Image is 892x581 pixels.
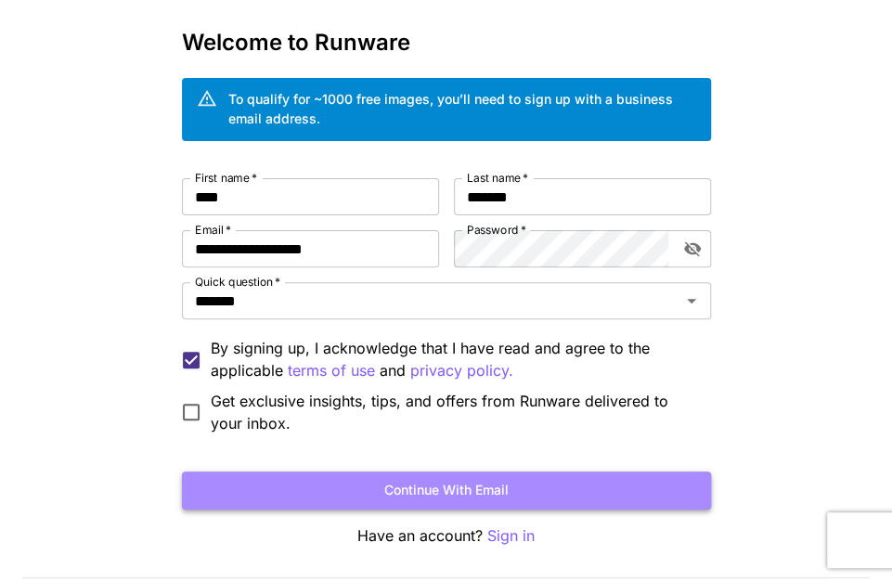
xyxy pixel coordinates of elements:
[487,524,535,548] button: Sign in
[182,471,711,510] button: Continue with email
[410,359,513,382] button: By signing up, I acknowledge that I have read and agree to the applicable terms of use and
[182,30,711,56] h3: Welcome to Runware
[288,359,375,382] button: By signing up, I acknowledge that I have read and agree to the applicable and privacy policy.
[679,288,705,314] button: Open
[410,359,513,382] p: privacy policy.
[195,274,280,290] label: Quick question
[467,170,528,186] label: Last name
[228,89,696,128] div: To qualify for ~1000 free images, you’ll need to sign up with a business email address.
[467,222,526,238] label: Password
[211,390,696,434] span: Get exclusive insights, tips, and offers from Runware delivered to your inbox.
[676,232,709,265] button: toggle password visibility
[288,359,375,382] p: terms of use
[182,524,711,548] p: Have an account?
[211,337,696,382] p: By signing up, I acknowledge that I have read and agree to the applicable and
[195,170,257,186] label: First name
[195,222,231,238] label: Email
